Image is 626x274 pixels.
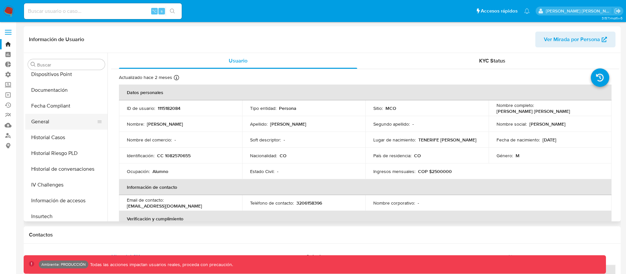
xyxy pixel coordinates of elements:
input: Buscar [37,62,102,68]
p: Fecha de nacimiento : [497,137,540,143]
p: Estado Civil : [250,168,274,174]
span: ⌥ [152,8,157,14]
span: Usuario [229,57,247,64]
span: Ver Mirada por Persona [544,32,600,47]
button: Historial de conversaciones [25,161,107,177]
p: Nombre corporativo : [373,200,415,206]
p: victor.david@mercadolibre.com.co [546,8,612,14]
span: Soluciones [306,253,332,261]
p: CO [414,153,421,159]
p: - [284,137,285,143]
th: Verificación y cumplimiento [119,211,612,227]
p: [DATE] [543,137,556,143]
p: [PERSON_NAME] [147,121,183,127]
button: Dispositivos Point [25,66,107,82]
p: Email de contacto : [127,197,164,203]
button: IV Challenges [25,177,107,193]
button: Fecha Compliant [25,98,107,114]
p: ID de usuario : [127,105,155,111]
p: Ingresos mensuales : [373,168,415,174]
p: Segundo apellido : [373,121,410,127]
span: Chat [507,253,519,261]
p: Soft descriptor : [250,137,281,143]
button: Documentación [25,82,107,98]
button: Ver Mirada por Persona [535,32,615,47]
p: Género : [497,153,513,159]
button: Insurtech [25,209,107,224]
h1: Información de Usuario [29,36,84,43]
p: País de residencia : [373,153,411,159]
th: Datos personales [119,85,612,100]
p: - [277,168,278,174]
p: Nombre social : [497,121,527,127]
p: 3206158396 [296,200,322,206]
p: [EMAIL_ADDRESS][DOMAIN_NAME] [127,203,202,209]
p: MCO [385,105,396,111]
p: Todas las acciones impactan usuarios reales, proceda con precaución. [88,262,233,268]
p: Ocupación : [127,168,150,174]
p: Nombre : [127,121,144,127]
button: Historial Riesgo PLD [25,145,107,161]
button: Información de accesos [25,193,107,209]
input: Buscar usuario o caso... [24,7,182,15]
p: Actualizado hace 2 meses [119,74,172,81]
a: Salir [614,8,621,14]
p: Nombre completo : [497,102,534,108]
p: CO [280,153,287,159]
th: Información de contacto [119,179,612,195]
p: [PERSON_NAME] [PERSON_NAME] [497,108,570,114]
p: [PERSON_NAME] [529,121,566,127]
span: KYC Status [479,57,505,64]
p: Identificación : [127,153,154,159]
button: search-icon [166,7,179,16]
p: Tipo entidad : [250,105,276,111]
p: Nacionalidad : [250,153,277,159]
button: General [25,114,102,130]
button: Historial Casos [25,130,107,145]
p: - [174,137,176,143]
a: Notificaciones [524,8,530,14]
p: Sitio : [373,105,383,111]
p: TENERIFE [PERSON_NAME] [418,137,476,143]
p: Ambiente: PRODUCCIÓN [41,263,86,266]
p: [PERSON_NAME] [270,121,306,127]
p: CC 1082570655 [157,153,191,159]
p: Persona [279,105,296,111]
h1: Contactos [29,232,615,238]
p: Teléfono de contacto : [250,200,294,206]
p: COP $2500000 [418,168,452,174]
p: - [418,200,419,206]
p: Nombre del comercio : [127,137,172,143]
span: s [161,8,163,14]
p: Apellido : [250,121,267,127]
p: Alumno [152,168,168,174]
p: - [412,121,414,127]
span: Historial CX [111,253,140,261]
p: Lugar de nacimiento : [373,137,416,143]
button: Buscar [31,62,36,67]
span: Accesos rápidos [481,8,518,14]
p: M [516,153,520,159]
p: 1115182084 [158,105,180,111]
